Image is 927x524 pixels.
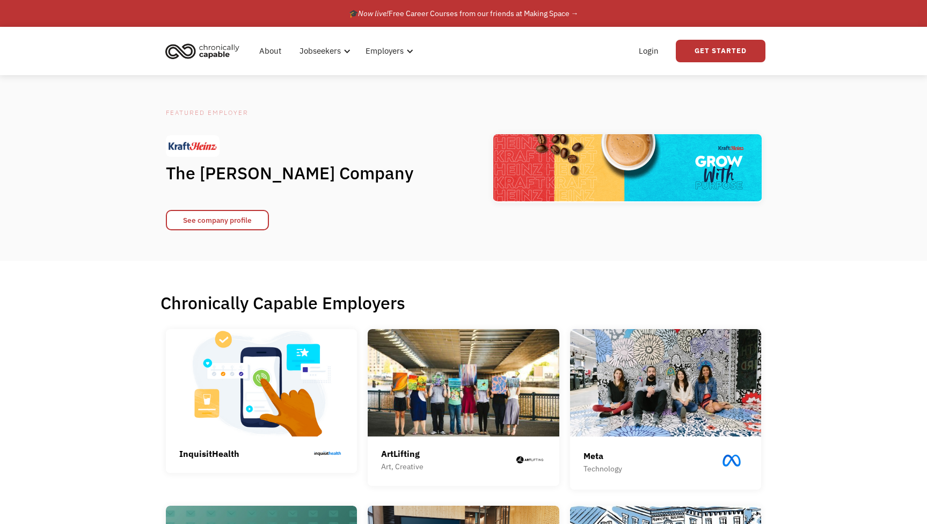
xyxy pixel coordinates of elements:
[381,460,424,473] div: Art, Creative
[359,34,417,68] div: Employers
[166,162,434,184] h1: The [PERSON_NAME] Company
[166,210,269,230] a: See company profile
[179,447,239,460] div: InquisitHealth
[570,329,762,489] a: MetaTechnology
[349,7,579,20] div: 🎓 Free Career Courses from our friends at Making Space →
[358,9,389,18] em: Now live!
[366,45,404,57] div: Employers
[368,329,559,485] a: ArtLiftingArt, Creative
[632,34,665,68] a: Login
[160,292,767,314] h1: Chronically Capable Employers
[166,329,357,472] a: InquisitHealth
[253,34,288,68] a: About
[300,45,341,57] div: Jobseekers
[293,34,354,68] div: Jobseekers
[583,462,622,475] div: Technology
[162,39,243,63] img: Chronically Capable logo
[381,447,424,460] div: ArtLifting
[676,40,765,62] a: Get Started
[162,39,247,63] a: home
[166,106,434,119] div: Featured Employer
[583,449,622,462] div: Meta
